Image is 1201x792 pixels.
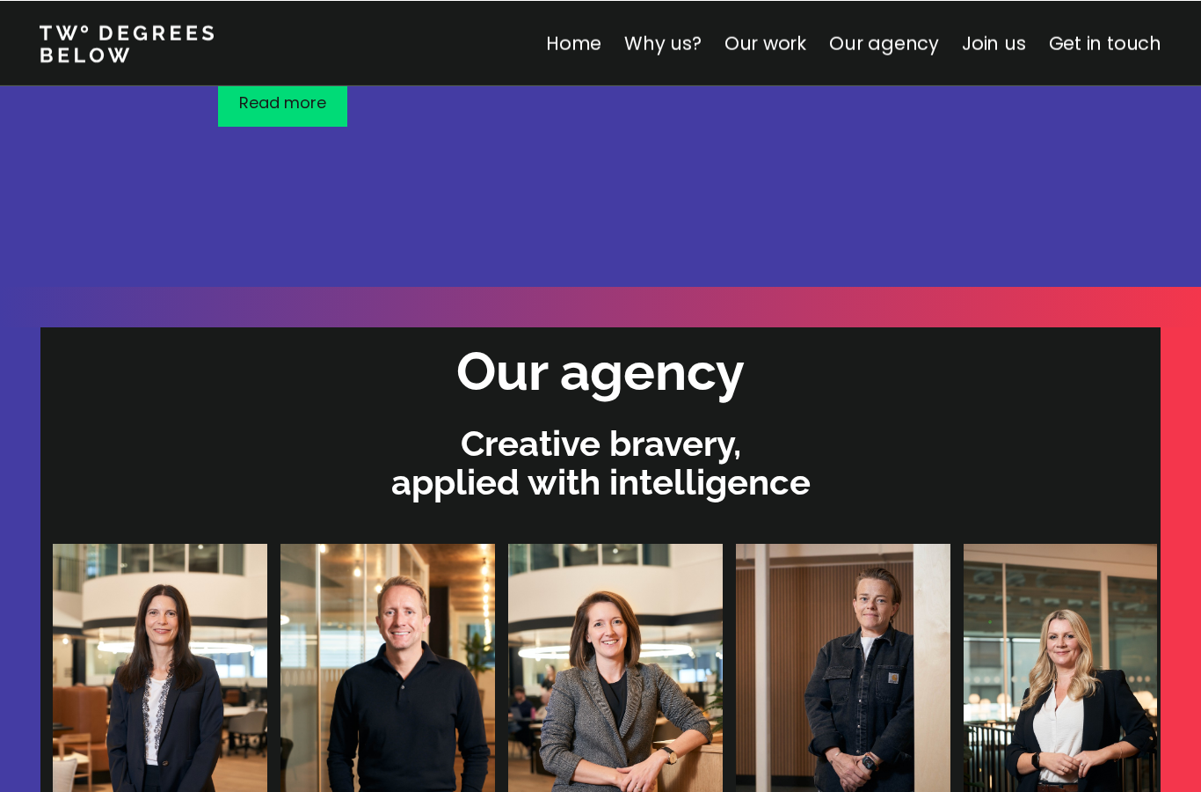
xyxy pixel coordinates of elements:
[49,423,1152,501] p: Creative bravery, applied with intelligence
[1049,30,1161,55] a: Get in touch
[962,30,1026,55] a: Join us
[829,30,939,55] a: Our agency
[624,30,702,55] a: Why us?
[546,30,601,55] a: Home
[239,90,326,114] p: Read more
[456,335,745,407] h2: Our agency
[724,30,806,55] a: Our work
